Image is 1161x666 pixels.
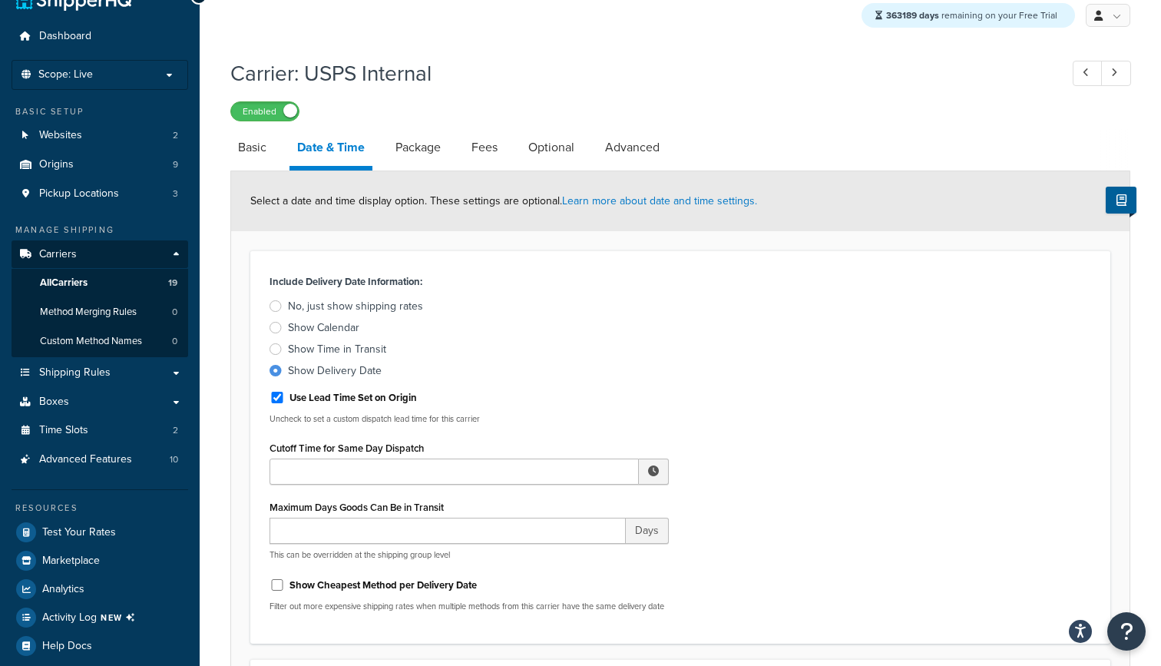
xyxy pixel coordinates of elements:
[40,335,142,348] span: Custom Method Names
[12,416,188,445] li: Time Slots
[270,413,669,425] p: Uncheck to set a custom dispatch lead time for this carrier
[12,359,188,387] a: Shipping Rules
[12,121,188,150] li: Websites
[230,58,1044,88] h1: Carrier: USPS Internal
[388,129,448,166] a: Package
[626,518,669,544] span: Days
[12,298,188,326] a: Method Merging Rules0
[1101,61,1131,86] a: Next Record
[12,547,188,575] a: Marketplace
[39,424,88,437] span: Time Slots
[464,129,505,166] a: Fees
[39,366,111,379] span: Shipping Rules
[562,193,757,209] a: Learn more about date and time settings.
[12,224,188,237] div: Manage Shipping
[39,158,74,171] span: Origins
[12,502,188,515] div: Resources
[270,502,444,513] label: Maximum Days Goods Can Be in Transit
[42,583,84,596] span: Analytics
[289,391,417,405] label: Use Lead Time Set on Origin
[39,453,132,466] span: Advanced Features
[172,335,177,348] span: 0
[12,105,188,118] div: Basic Setup
[42,608,141,628] span: Activity Log
[40,277,88,290] span: All Carriers
[39,248,77,261] span: Carriers
[230,129,274,166] a: Basic
[250,193,757,209] span: Select a date and time display option. These settings are optional.
[12,388,188,416] a: Boxes
[12,151,188,179] li: Origins
[270,601,669,612] p: Filter out more expensive shipping rates when multiple methods from this carrier have the same de...
[288,363,382,379] div: Show Delivery Date
[521,129,582,166] a: Optional
[12,151,188,179] a: Origins9
[12,446,188,474] a: Advanced Features10
[12,416,188,445] a: Time Slots2
[39,129,82,142] span: Websites
[270,271,422,293] label: Include Delivery Date Information:
[289,578,477,592] label: Show Cheapest Method per Delivery Date
[12,298,188,326] li: Method Merging Rules
[288,299,423,314] div: No, just show shipping rates
[289,129,372,171] a: Date & Time
[12,604,188,631] li: [object Object]
[12,575,188,603] a: Analytics
[40,306,137,319] span: Method Merging Rules
[12,519,188,546] a: Test Your Rates
[170,453,178,466] span: 10
[12,632,188,660] a: Help Docs
[38,68,93,81] span: Scope: Live
[1073,61,1103,86] a: Previous Record
[12,327,188,356] a: Custom Method Names0
[270,549,669,561] p: This can be overridden at the shipping group level
[39,396,69,409] span: Boxes
[39,30,91,43] span: Dashboard
[39,187,119,200] span: Pickup Locations
[1107,612,1146,651] button: Open Resource Center
[12,446,188,474] li: Advanced Features
[172,306,177,319] span: 0
[1106,187,1136,214] button: Show Help Docs
[168,277,177,290] span: 19
[42,640,92,653] span: Help Docs
[288,342,386,357] div: Show Time in Transit
[12,180,188,208] li: Pickup Locations
[288,320,359,336] div: Show Calendar
[173,424,178,437] span: 2
[173,129,178,142] span: 2
[597,129,667,166] a: Advanced
[12,240,188,269] a: Carriers
[231,102,299,121] label: Enabled
[12,604,188,631] a: Activity LogNEW
[886,8,1057,22] span: remaining on your Free Trial
[12,269,188,297] a: AllCarriers19
[173,187,178,200] span: 3
[886,8,939,22] strong: 363189 days
[12,22,188,51] a: Dashboard
[12,180,188,208] a: Pickup Locations3
[12,121,188,150] a: Websites2
[101,611,141,624] span: NEW
[42,555,100,568] span: Marketplace
[42,526,116,539] span: Test Your Rates
[270,442,424,454] label: Cutoff Time for Same Day Dispatch
[12,240,188,357] li: Carriers
[12,327,188,356] li: Custom Method Names
[173,158,178,171] span: 9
